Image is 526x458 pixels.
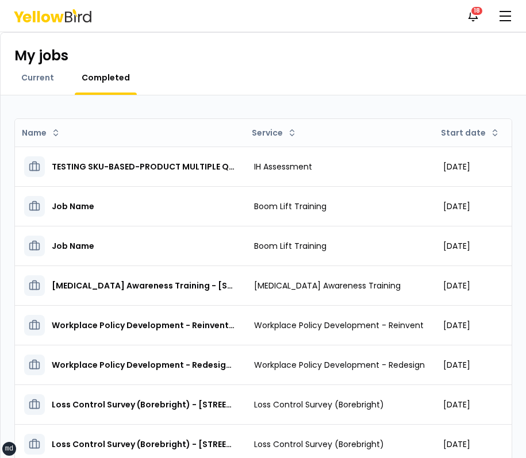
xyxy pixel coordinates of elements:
h3: TESTING SKU-BASED-PRODUCT MULTIPLE QUESTIONS [52,161,236,172]
span: Loss Control Survey (Borebright) [254,399,384,410]
span: [DATE] [443,161,470,172]
span: [DATE] [443,359,470,371]
div: md [5,444,13,453]
h3: Job Name [52,240,94,252]
span: [DATE] [443,201,470,212]
span: [DATE] [443,399,470,410]
h3: [MEDICAL_DATA] Awareness Training - [STREET_ADDRESS] [52,280,236,291]
span: Boom Lift Training [254,240,327,252]
span: Workplace Policy Development - Redesign [254,359,425,371]
h3: Job Name [52,201,94,212]
h3: Workplace Policy Development - Reinvent - [STREET_ADDRESS] [52,320,236,331]
span: Boom Lift Training [254,201,327,212]
a: Completed [75,72,137,83]
a: Current [14,72,61,83]
span: Start date [441,127,486,138]
button: 18 [462,5,485,28]
span: [DATE] [443,320,470,331]
span: Current [21,72,54,83]
button: Service [247,124,301,142]
span: [MEDICAL_DATA] Awareness Training [254,280,401,291]
span: Workplace Policy Development - Reinvent [254,320,424,331]
button: Name [17,124,65,142]
h3: Loss Control Survey (Borebright) - [STREET_ADDRESS] [52,399,236,410]
span: Loss Control Survey (Borebright) [254,438,384,450]
h3: Loss Control Survey (Borebright) - [STREET_ADDRESS] [52,438,236,450]
span: [DATE] [443,438,470,450]
button: Start date [436,124,504,142]
span: [DATE] [443,240,470,252]
span: Name [22,127,47,138]
h3: Workplace Policy Development - Redesign - [STREET_ADDRESS] [52,359,236,371]
span: IH Assessment [254,161,312,172]
span: [DATE] [443,280,470,291]
span: Completed [82,72,130,83]
span: Service [252,127,283,138]
div: 18 [470,6,483,16]
h1: My jobs [14,47,68,65]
